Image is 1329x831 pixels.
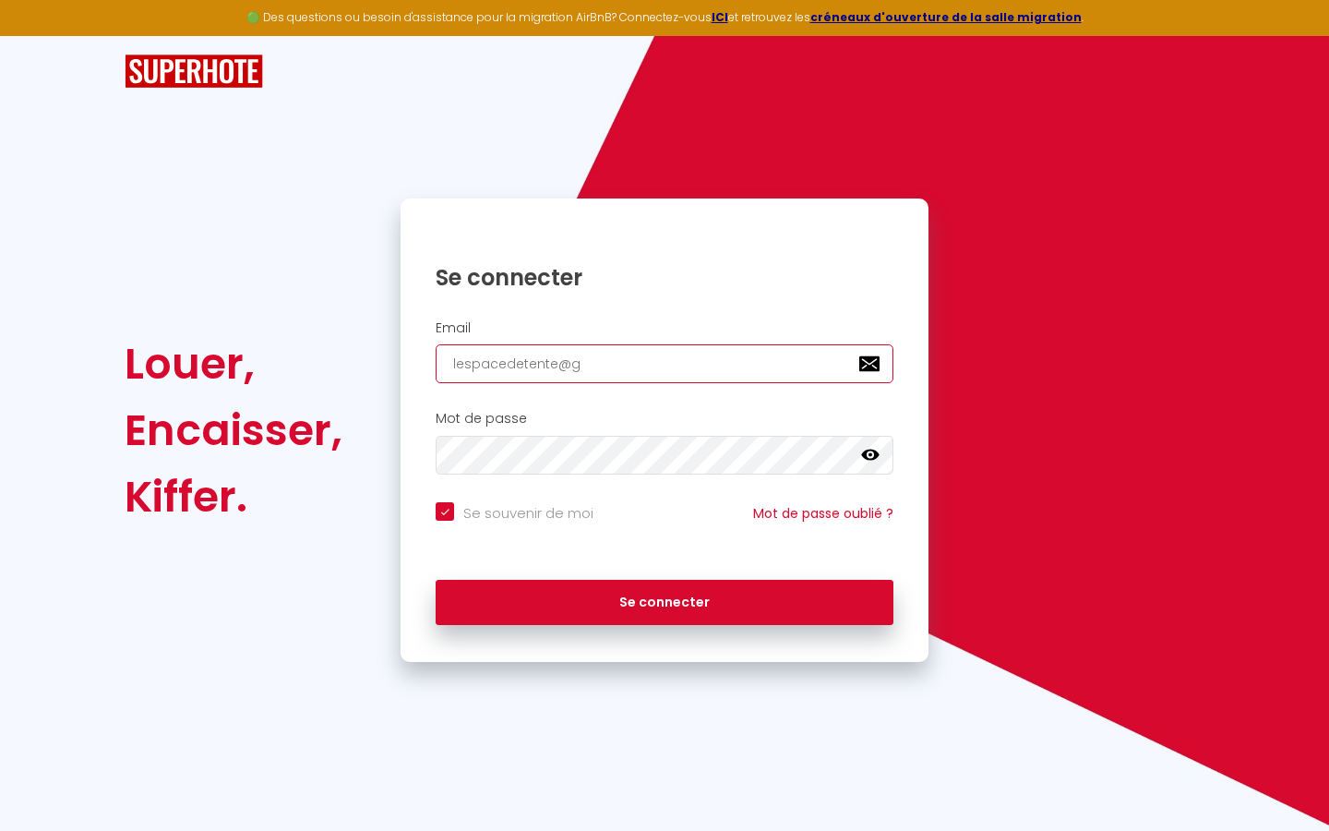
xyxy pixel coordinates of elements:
[436,580,893,626] button: Se connecter
[125,397,342,464] div: Encaisser,
[436,263,893,292] h1: Se connecter
[125,54,263,89] img: SuperHote logo
[436,411,893,427] h2: Mot de passe
[125,464,342,530] div: Kiffer.
[15,7,70,63] button: Ouvrir le widget de chat LiveChat
[753,504,893,523] a: Mot de passe oublié ?
[125,331,342,397] div: Louer,
[436,320,893,336] h2: Email
[436,344,893,383] input: Ton Email
[810,9,1082,25] a: créneaux d'ouverture de la salle migration
[712,9,728,25] a: ICI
